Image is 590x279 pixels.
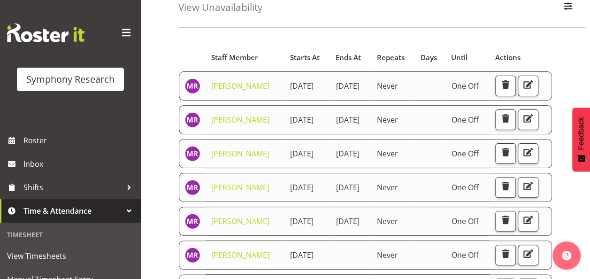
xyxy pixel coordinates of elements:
[336,115,360,125] span: [DATE]
[518,143,538,164] button: Edit Unavailability
[452,216,479,226] span: One Off
[562,251,571,260] img: help-xxl-2.png
[185,146,200,161] img: minu-rana11870.jpg
[185,180,200,195] img: minu-rana11870.jpg
[376,52,404,63] span: Repeats
[336,148,360,159] span: [DATE]
[23,133,136,147] span: Roster
[185,214,200,229] img: minu-rana11870.jpg
[518,245,538,265] button: Edit Unavailability
[452,250,479,260] span: One Off
[290,148,314,159] span: [DATE]
[290,52,320,63] span: Starts At
[495,211,516,232] button: Delete Unavailability
[577,117,585,150] span: Feedback
[2,244,138,268] a: View Timesheets
[211,115,269,125] a: [PERSON_NAME]
[518,211,538,232] button: Edit Unavailability
[377,115,398,125] span: Never
[377,81,398,91] span: Never
[336,81,360,91] span: [DATE]
[495,245,516,265] button: Delete Unavailability
[377,216,398,226] span: Never
[290,216,314,226] span: [DATE]
[452,81,479,91] span: One Off
[290,250,314,260] span: [DATE]
[377,250,398,260] span: Never
[495,76,516,96] button: Delete Unavailability
[23,180,122,194] span: Shifts
[518,177,538,198] button: Edit Unavailability
[178,2,262,13] h4: View Unavailability
[7,249,134,263] span: View Timesheets
[185,78,200,93] img: minu-rana11870.jpg
[495,52,520,63] span: Actions
[211,182,269,193] a: [PERSON_NAME]
[336,216,360,226] span: [DATE]
[377,182,398,193] span: Never
[26,72,115,86] div: Symphony Research
[211,216,269,226] a: [PERSON_NAME]
[290,115,314,125] span: [DATE]
[452,148,479,159] span: One Off
[2,225,138,244] div: Timesheet
[185,112,200,127] img: minu-rana11870.jpg
[452,115,479,125] span: One Off
[518,109,538,130] button: Edit Unavailability
[572,108,590,171] button: Feedback - Show survey
[211,250,269,260] a: [PERSON_NAME]
[290,182,314,193] span: [DATE]
[185,248,200,263] img: minu-rana11870.jpg
[211,148,269,159] a: [PERSON_NAME]
[336,52,361,63] span: Ends At
[495,109,516,130] button: Delete Unavailability
[211,52,258,63] span: Staff Member
[377,148,398,159] span: Never
[7,23,84,42] img: Rosterit website logo
[290,81,314,91] span: [DATE]
[336,182,360,193] span: [DATE]
[211,81,269,91] a: [PERSON_NAME]
[23,157,136,171] span: Inbox
[451,52,467,63] span: Until
[495,143,516,164] button: Delete Unavailability
[495,177,516,198] button: Delete Unavailability
[452,182,479,193] span: One Off
[420,52,437,63] span: Days
[23,204,122,218] span: Time & Attendance
[518,76,538,96] button: Edit Unavailability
